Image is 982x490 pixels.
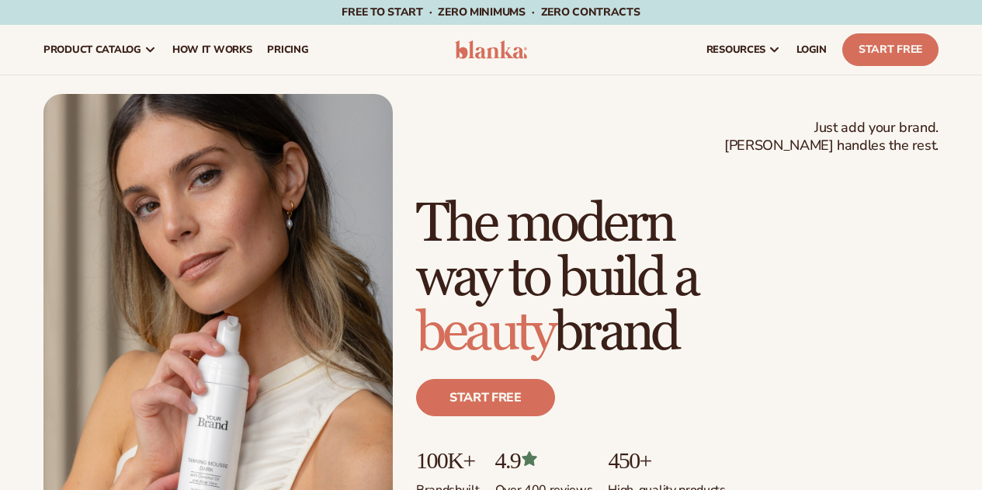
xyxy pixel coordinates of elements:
[842,33,939,66] a: Start Free
[43,43,141,56] span: product catalog
[416,447,480,473] p: 100K+
[455,40,528,59] img: logo
[172,43,252,56] span: How It Works
[699,25,789,75] a: resources
[608,447,725,473] p: 450+
[724,119,939,155] span: Just add your brand. [PERSON_NAME] handles the rest.
[789,25,835,75] a: LOGIN
[259,25,316,75] a: pricing
[267,43,308,56] span: pricing
[36,25,165,75] a: product catalog
[495,447,593,473] p: 4.9
[796,43,827,56] span: LOGIN
[165,25,260,75] a: How It Works
[706,43,765,56] span: resources
[416,379,555,416] a: Start free
[342,5,640,19] span: Free to start · ZERO minimums · ZERO contracts
[416,300,553,366] span: beauty
[416,197,939,360] h1: The modern way to build a brand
